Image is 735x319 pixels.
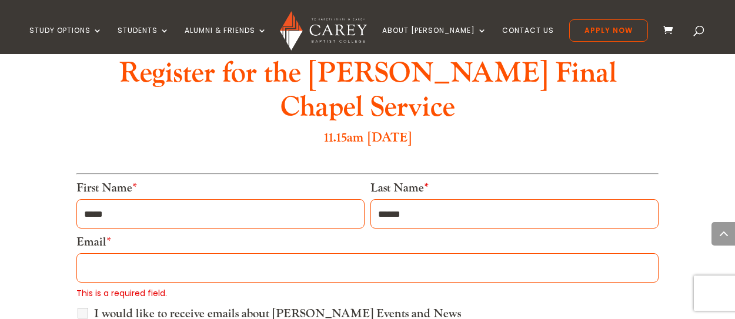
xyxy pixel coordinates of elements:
label: First Name [76,180,137,196]
font: 11.15am [DATE] [324,129,412,146]
label: Last Name [370,180,429,196]
a: Contact Us [502,26,554,54]
div: This is a required field. [76,286,653,301]
b: Register for the [PERSON_NAME] Final Chapel Service [119,55,617,125]
a: Study Options [29,26,102,54]
a: About [PERSON_NAME] [382,26,487,54]
label: Email [76,234,111,250]
a: Students [118,26,169,54]
a: Apply Now [569,19,648,42]
a: Alumni & Friends [185,26,267,54]
img: Carey Baptist College [280,11,366,51]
